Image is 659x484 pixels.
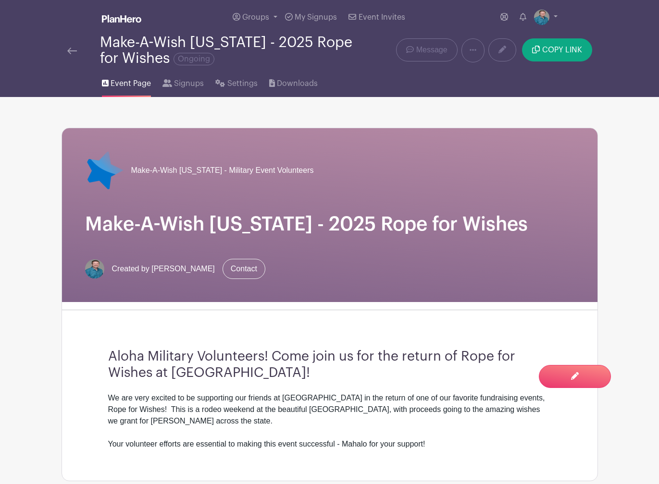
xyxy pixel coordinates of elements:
[67,48,77,54] img: back-arrow-29a5d9b10d5bd6ae65dc969a981735edf675c4d7a1fe02e03b50dbd4ba3cdb55.svg
[102,15,141,23] img: logo_white-6c42ec7e38ccf1d336a20a19083b03d10ae64f83f12c07503d8b9e83406b4c7d.svg
[542,46,582,54] span: COPY LINK
[277,78,318,89] span: Downloads
[359,13,405,21] span: Event Invites
[102,66,151,97] a: Event Page
[174,53,214,65] span: Ongoing
[111,78,151,89] span: Event Page
[85,259,104,278] img: will_phelps-312x214.jpg
[416,44,448,56] span: Message
[396,38,457,61] a: Message
[522,38,592,61] button: COPY LINK
[174,78,204,89] span: Signups
[295,13,337,21] span: My Signups
[85,151,124,190] img: 18-blue-star-png-image.png
[131,165,314,176] span: Make-A-Wish [US_STATE] - Military Event Volunteers
[112,263,215,275] span: Created by [PERSON_NAME]
[108,349,551,381] h3: Aloha Military Volunteers! Come join us for the return of Rope for Wishes at [GEOGRAPHIC_DATA]!
[100,35,361,66] div: Make-A-Wish [US_STATE] - 2025 Rope for Wishes
[269,66,318,97] a: Downloads
[242,13,269,21] span: Groups
[108,392,551,450] div: We are very excited to be supporting our friends at [GEOGRAPHIC_DATA] in the return of one of our...
[223,259,265,279] a: Contact
[85,213,574,236] h1: Make-A-Wish [US_STATE] - 2025 Rope for Wishes
[534,10,549,25] img: will_phelps-312x214.jpg
[162,66,204,97] a: Signups
[227,78,258,89] span: Settings
[215,66,257,97] a: Settings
